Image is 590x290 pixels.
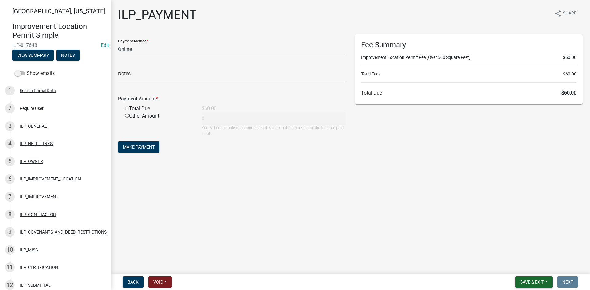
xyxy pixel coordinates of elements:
[120,112,197,137] div: Other Amount
[118,141,159,153] button: Make Payment
[12,7,105,15] span: [GEOGRAPHIC_DATA], [US_STATE]
[56,50,80,61] button: Notes
[56,53,80,58] wm-modal-confirm: Notes
[113,95,350,102] div: Payment Amount
[20,106,44,110] div: Require User
[563,10,576,17] span: Share
[5,192,15,202] div: 7
[554,10,562,17] i: share
[361,90,576,96] h6: Total Due
[12,42,98,48] span: ILP-017643
[20,248,38,252] div: ILP_MISC
[15,70,55,77] label: Show emails
[361,54,576,61] li: Improvement Location Permit Fee (Over 500 Square Feet)
[123,145,155,149] span: Make Payment
[5,262,15,272] div: 11
[101,42,109,48] a: Edit
[20,283,51,287] div: ILP_SUBMITTAL
[557,276,578,288] button: Next
[20,265,58,269] div: ILP_CERTIFICATION
[12,50,54,61] button: View Summary
[20,141,53,146] div: ILP_HELP_LINKS
[515,276,553,288] button: Save & Exit
[20,230,107,234] div: ILP_COVENANTS_AND_DEED_RESTRICTIONS
[12,22,106,40] h4: Improvement Location Permit Simple
[5,103,15,113] div: 2
[5,280,15,290] div: 12
[562,280,573,284] span: Next
[5,139,15,149] div: 4
[148,276,172,288] button: Void
[5,174,15,184] div: 6
[5,86,15,95] div: 1
[123,276,144,288] button: Back
[563,54,576,61] span: $60.00
[12,53,54,58] wm-modal-confirm: Summary
[549,7,581,19] button: shareShare
[128,280,139,284] span: Back
[20,124,47,128] div: ILP_GENERAL
[561,90,576,96] span: $60.00
[5,210,15,219] div: 8
[20,195,58,199] div: ILP_IMPROVEMENT
[118,7,197,22] h1: ILP_PAYMENT
[20,177,81,181] div: ILP_IMPROVEMENT_LOCATION
[361,41,576,49] h6: Fee Summary
[20,88,56,93] div: Search Parcel Data
[153,280,163,284] span: Void
[5,245,15,255] div: 10
[120,105,197,112] div: Total Due
[563,71,576,77] span: $60.00
[20,159,43,164] div: ILP_OWNER
[520,280,544,284] span: Save & Exit
[20,212,56,217] div: ILP_CONTRACTOR
[101,42,109,48] wm-modal-confirm: Edit Application Number
[361,71,576,77] li: Total Fees
[5,227,15,237] div: 9
[5,157,15,166] div: 5
[5,121,15,131] div: 3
